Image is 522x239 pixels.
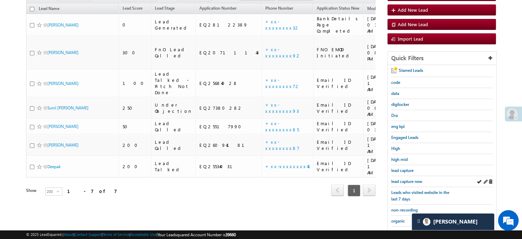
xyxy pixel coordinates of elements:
[391,124,405,129] span: eng kpi
[262,4,297,13] a: Phone Number
[123,22,148,28] div: 0
[123,163,148,170] div: 200
[113,3,129,20] div: Minimize live chat window
[26,187,40,194] div: Show
[367,99,401,117] div: [DATE] 08:27 AM
[367,120,401,133] div: [DATE] 03:39 AM
[199,22,258,28] div: EQ28122389
[123,80,148,86] div: 100
[364,4,400,13] a: Modified On (sorted descending)
[391,207,418,213] span: non-recording
[367,157,401,176] div: [DATE] 12:46 AM
[93,187,125,196] em: Start Chat
[47,50,79,55] a: [PERSON_NAME]
[331,184,344,196] span: prev
[47,142,79,148] a: [PERSON_NAME]
[123,105,148,111] div: 250
[433,218,478,225] span: Carter
[399,68,423,73] span: Starred Leads
[155,120,193,133] div: Lead Called
[35,5,63,14] a: Lead Name
[12,36,29,45] img: d_60004797649_company_0_60004797649
[47,105,89,110] a: Sunil [PERSON_NAME]
[155,46,193,59] div: FnO Lead Called
[199,105,258,111] div: EQ27380282
[63,232,73,237] a: About
[47,22,79,28] a: [PERSON_NAME]
[391,229,418,235] span: pending Leads
[317,6,359,11] span: Application Status New
[155,160,193,173] div: Lead Talked
[317,15,360,34] div: BankDetails Page Completed
[411,213,495,230] div: carter-dragCarter[PERSON_NAME]
[317,77,360,89] div: Email ID Verified
[155,19,193,31] div: Lead Generated
[391,80,400,85] span: code
[265,120,299,132] a: +xx-xxxxxxxx85
[46,188,57,195] span: 200
[123,142,148,148] div: 200
[416,218,421,224] img: carter-drag
[155,139,193,151] div: Lead Called
[199,6,236,11] span: Application Number
[265,139,300,151] a: +xx-xxxxxxxx87
[391,218,405,224] span: organic
[199,80,258,86] div: EQ25684028
[199,142,258,148] div: EQ26094181
[123,50,148,56] div: 300
[225,232,236,237] span: 39660
[313,4,363,13] a: Application Status New
[391,157,408,162] span: high mid
[391,102,409,107] span: digilocker
[348,185,360,196] span: 1
[199,50,258,56] div: EQ20711143
[47,81,79,86] a: [PERSON_NAME]
[391,190,449,202] span: Leads who visited website in the last 7 days
[363,184,375,196] span: next
[265,77,300,89] a: +xx-xxxxxxxx72
[391,146,400,151] span: High
[155,71,193,96] div: Lead Talked - Pitch Not Done
[367,43,401,62] div: [DATE] 08:18 PM
[367,136,401,154] div: [DATE] 12:04 AM
[265,46,301,58] a: +xx-xxxxxxxx92
[367,15,401,34] div: [DATE] 01:05 AM
[317,120,360,133] div: Email ID Verified
[67,187,117,195] div: 1 - 7 of 7
[103,232,129,237] a: Terms of Service
[155,6,175,11] span: Lead Stage
[391,113,398,118] span: Dra
[367,6,390,11] span: Modified On
[265,163,310,169] a: +xx-xxxxxxxx45
[119,4,146,13] a: Lead Score
[30,7,34,11] input: Check all records
[317,102,360,114] div: Email ID Verified
[47,164,61,169] a: Deepak
[123,123,148,130] div: 50
[391,179,422,184] span: lead capture new
[155,102,193,114] div: Under Objection
[398,7,428,13] span: Add New Lead
[423,218,430,226] img: Carter
[391,168,414,173] span: lead capture
[367,74,401,93] div: [DATE] 10:57 AM
[317,160,360,173] div: Email ID Verified
[123,6,142,11] span: Lead Score
[388,52,496,65] div: Quick Filters
[398,36,423,42] span: Import Lead
[130,232,156,237] a: Acceptable Use
[265,19,300,31] a: +xx-xxxxxxxx32
[47,124,79,129] a: [PERSON_NAME]
[9,64,125,181] textarea: Type your message and hit 'Enter'
[265,6,293,11] span: Phone Number
[317,46,360,59] div: FNO EMOD Initiated
[74,232,102,237] a: Contact Support
[26,231,236,238] span: © 2025 LeadSquared | | | | |
[158,232,236,237] span: Your Leadsquared Account Number is
[196,4,240,13] a: Application Number
[391,91,399,96] span: data
[151,4,178,13] a: Lead Stage
[265,102,299,114] a: +xx-xxxxxxxx93
[363,185,375,196] a: next
[199,163,258,170] div: EQ25534031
